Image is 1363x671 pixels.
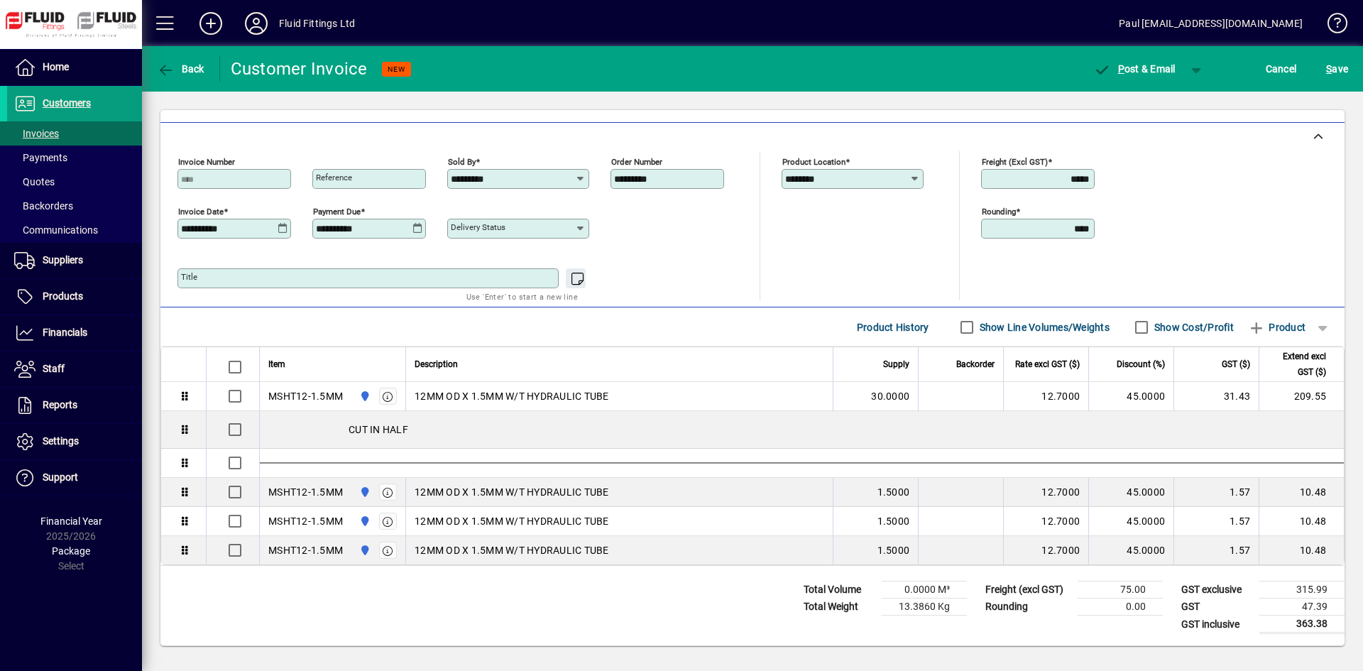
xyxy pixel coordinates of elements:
a: Knowledge Base [1317,3,1345,49]
td: 1.57 [1173,478,1259,507]
button: Cancel [1262,56,1301,82]
span: AUCKLAND [356,484,372,500]
mat-label: Delivery status [451,222,505,232]
mat-label: Invoice number [178,157,235,167]
button: Product History [851,315,935,340]
td: Freight (excl GST) [978,582,1078,599]
div: 12.7000 [1012,514,1080,528]
span: S [1326,63,1332,75]
button: Add [188,11,234,36]
span: Quotes [14,176,55,187]
a: Settings [7,424,142,459]
app-page-header-button: Back [142,56,220,82]
div: MSHT12-1.5MM [268,543,343,557]
td: Total Weight [797,599,882,616]
div: 12.7000 [1012,485,1080,499]
a: Communications [7,218,142,242]
div: CUT IN HALF [260,411,1344,448]
a: Staff [7,351,142,387]
td: 315.99 [1259,582,1345,599]
td: GST [1174,599,1259,616]
span: ost & Email [1093,63,1176,75]
span: Back [157,63,204,75]
button: Back [153,56,208,82]
span: 12MM OD X 1.5MM W/T HYDRAULIC TUBE [415,485,609,499]
mat-label: Freight (excl GST) [982,157,1048,167]
span: 12MM OD X 1.5MM W/T HYDRAULIC TUBE [415,543,609,557]
span: AUCKLAND [356,542,372,558]
a: Quotes [7,170,142,194]
span: Item [268,356,285,372]
td: 31.43 [1173,382,1259,411]
td: 363.38 [1259,616,1345,633]
span: Product [1248,316,1305,339]
div: 12.7000 [1012,543,1080,557]
mat-label: Product location [782,157,845,167]
span: Description [415,356,458,372]
span: Financials [43,327,87,338]
td: 13.3860 Kg [882,599,967,616]
a: Suppliers [7,243,142,278]
button: Profile [234,11,279,36]
div: Fluid Fittings Ltd [279,12,355,35]
span: Product History [857,316,929,339]
span: Financial Year [40,515,102,527]
span: Communications [14,224,98,236]
div: MSHT12-1.5MM [268,514,343,528]
span: 12MM OD X 1.5MM W/T HYDRAULIC TUBE [415,389,609,403]
mat-label: Invoice date [178,207,224,217]
span: Settings [43,435,79,447]
td: 1.57 [1173,536,1259,564]
mat-label: Reference [316,173,352,182]
td: Rounding [978,599,1078,616]
td: 47.39 [1259,599,1345,616]
td: 10.48 [1259,536,1344,564]
mat-label: Title [181,272,197,282]
div: MSHT12-1.5MM [268,389,343,403]
td: 45.0000 [1088,536,1173,564]
div: 12.7000 [1012,389,1080,403]
td: 209.55 [1259,382,1344,411]
span: Support [43,471,78,483]
span: Discount (%) [1117,356,1165,372]
span: AUCKLAND [356,513,372,529]
span: Staff [43,363,65,374]
span: Payments [14,152,67,163]
span: AUCKLAND [356,388,372,404]
span: NEW [388,65,405,74]
a: Reports [7,388,142,423]
label: Show Line Volumes/Weights [977,320,1110,334]
span: 30.0000 [871,389,909,403]
div: MSHT12-1.5MM [268,485,343,499]
td: GST exclusive [1174,582,1259,599]
div: Customer Invoice [231,58,368,80]
td: 75.00 [1078,582,1163,599]
mat-label: Rounding [982,207,1016,217]
span: GST ($) [1222,356,1250,372]
span: Backorder [956,356,995,372]
td: 0.00 [1078,599,1163,616]
span: 12MM OD X 1.5MM W/T HYDRAULIC TUBE [415,514,609,528]
a: Home [7,50,142,85]
span: Supply [883,356,909,372]
span: Home [43,61,69,72]
mat-label: Payment due [313,207,361,217]
a: Support [7,460,142,496]
td: GST inclusive [1174,616,1259,633]
label: Show Cost/Profit [1151,320,1234,334]
mat-label: Order number [611,157,662,167]
a: Invoices [7,121,142,146]
span: ave [1326,58,1348,80]
span: Customers [43,97,91,109]
button: Post & Email [1086,56,1183,82]
span: P [1118,63,1124,75]
span: Backorders [14,200,73,212]
td: 10.48 [1259,478,1344,507]
a: Products [7,279,142,315]
td: 45.0000 [1088,478,1173,507]
td: Total Volume [797,582,882,599]
span: Reports [43,399,77,410]
span: Products [43,290,83,302]
mat-label: Sold by [448,157,476,167]
a: Payments [7,146,142,170]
